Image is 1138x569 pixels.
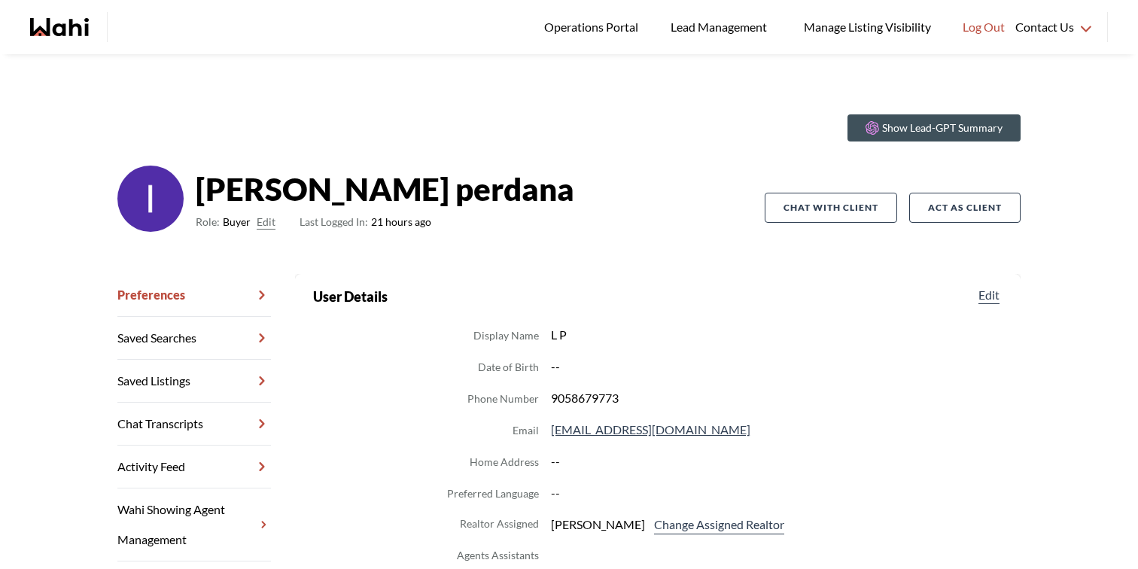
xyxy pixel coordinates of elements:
[473,327,539,345] dt: Display Name
[651,515,787,534] button: Change Assigned Realtor
[257,213,275,231] button: Edit
[544,17,644,37] span: Operations Portal
[196,166,574,211] strong: [PERSON_NAME] perdana
[117,166,184,232] img: ACg8ocIg_5L3B7yN0E9jLayf9ezJUFdAPsYzdiRpmJ4mA_DNhL33_rSS=s96-c
[882,120,1003,135] p: Show Lead-GPT Summary
[799,17,936,37] span: Manage Listing Visibility
[551,483,1003,503] dd: --
[30,18,89,36] a: Wahi homepage
[300,215,368,228] span: Last Logged In:
[117,360,271,403] a: Saved Listings
[117,317,271,360] a: Saved Searches
[551,325,1003,345] dd: L P
[551,452,1003,471] dd: --
[313,286,388,307] h2: User Details
[765,193,897,223] button: Chat with client
[117,274,271,317] a: Preferences
[117,488,271,561] a: Wahi Showing Agent Management
[551,420,1003,440] dd: [EMAIL_ADDRESS][DOMAIN_NAME]
[909,193,1021,223] button: Act as Client
[117,403,271,446] a: Chat Transcripts
[847,114,1021,141] button: Show Lead-GPT Summary
[457,546,539,564] dt: Agents Assistants
[478,358,539,376] dt: Date of Birth
[551,515,645,534] span: [PERSON_NAME]
[470,453,539,471] dt: Home Address
[196,213,220,231] span: Role:
[551,357,1003,376] dd: --
[117,446,271,488] a: Activity Feed
[513,421,539,440] dt: Email
[300,213,431,231] span: 21 hours ago
[223,213,251,231] span: Buyer
[975,286,1003,304] button: Edit
[447,485,539,503] dt: Preferred Language
[460,515,539,534] dt: Realtor Assigned
[671,17,772,37] span: Lead Management
[963,17,1005,37] span: Log Out
[467,390,539,408] dt: Phone Number
[551,388,1003,408] dd: 9058679773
